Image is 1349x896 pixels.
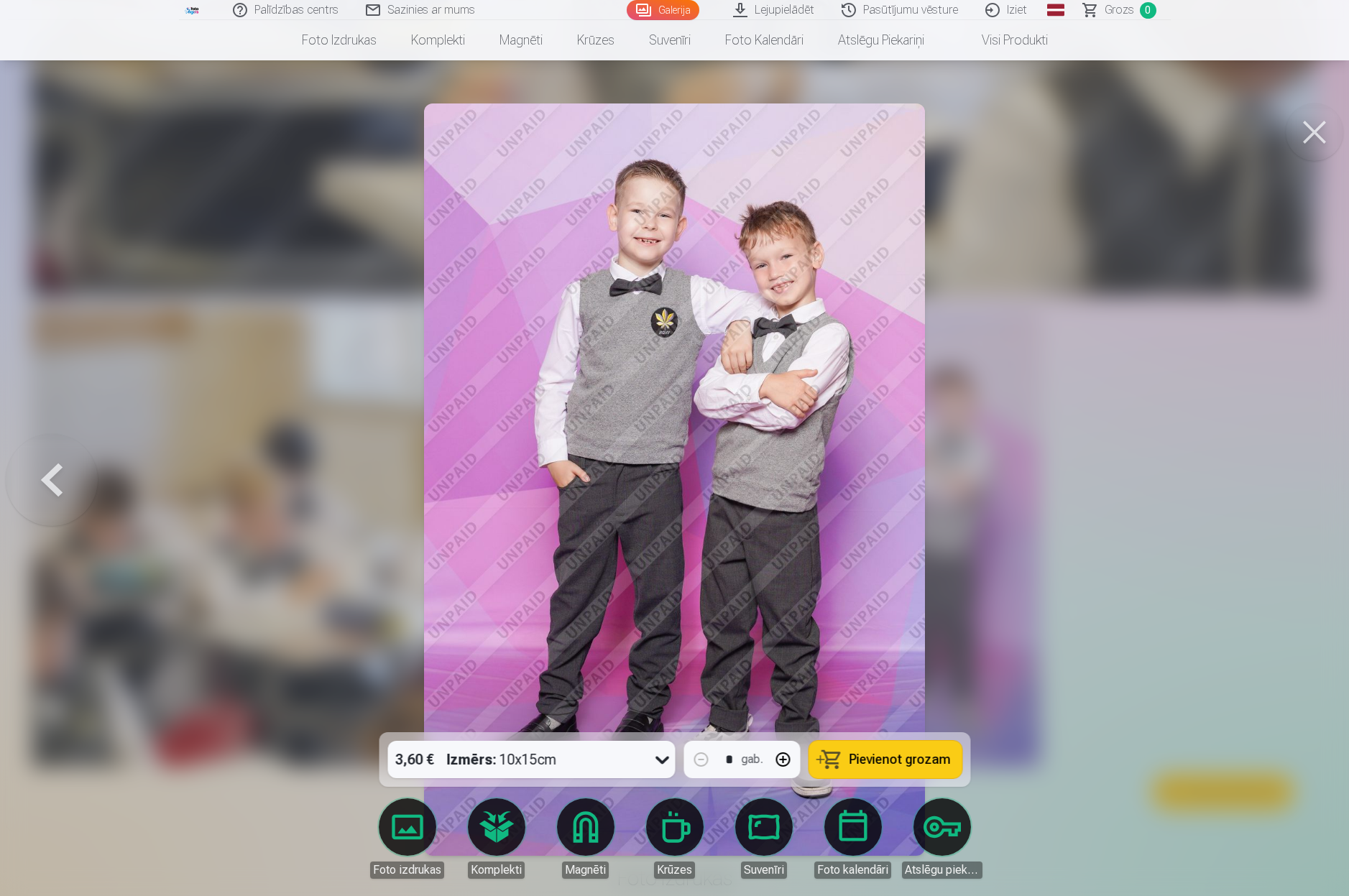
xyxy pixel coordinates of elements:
a: Visi produkti [941,20,1065,60]
a: Foto izdrukas [285,20,394,60]
a: Suvenīri [632,20,708,60]
div: gab. [741,751,763,768]
a: Foto kalendāri [708,20,821,60]
div: 3,60 € [387,741,441,778]
a: Magnēti [482,20,560,60]
span: Grozs [1105,1,1134,19]
a: Atslēgu piekariņi [821,20,941,60]
span: Pievienot grozam [849,753,950,766]
img: /fa1 [185,6,201,14]
span: 0 [1140,2,1156,19]
div: 10x15cm [446,741,556,778]
button: Pievienot grozam [809,741,962,778]
a: Krūzes [560,20,632,60]
strong: Izmērs : [446,749,496,770]
a: Komplekti [394,20,482,60]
